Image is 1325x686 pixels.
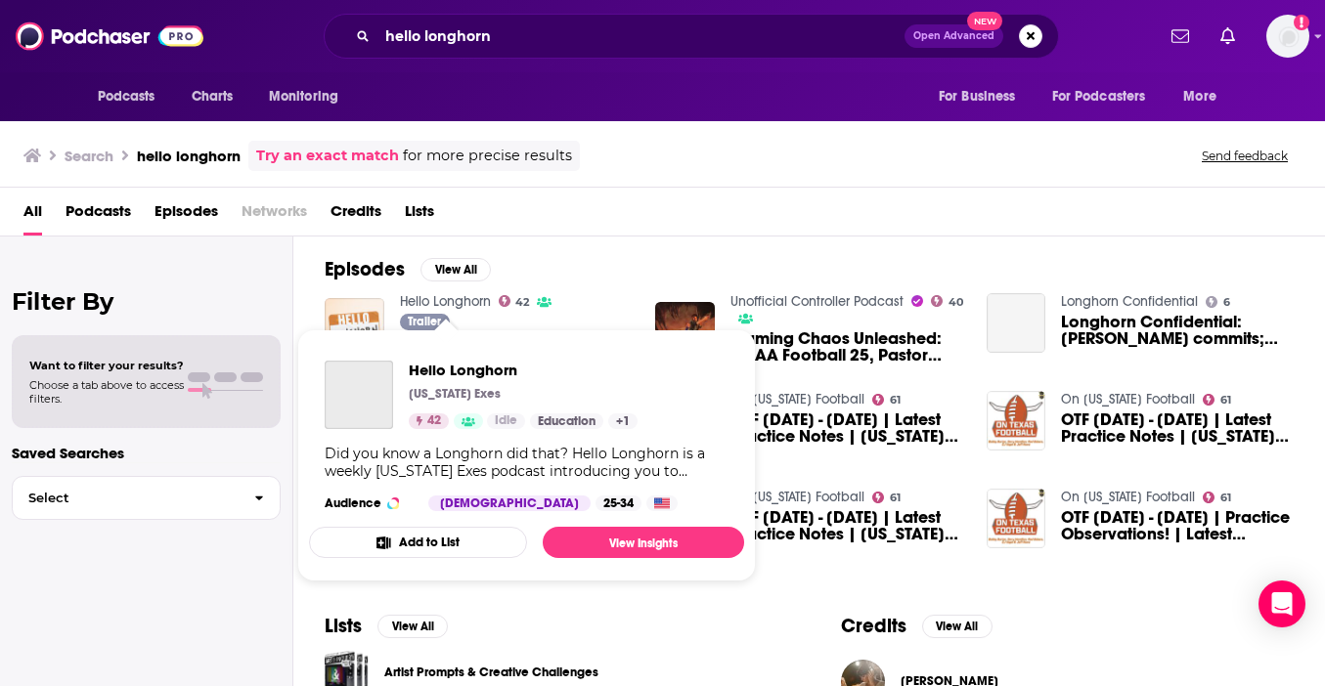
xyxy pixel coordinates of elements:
span: Podcasts [98,83,155,110]
a: Podchaser - Follow, Share and Rate Podcasts [16,18,203,55]
button: View All [420,258,491,281]
span: 42 [515,298,529,307]
a: OTF Today - August 20 | Latest Practice Notes | Texas Longhorns Football | Recruiting News [1061,411,1294,445]
button: Open AdvancedNew [905,24,1003,48]
img: OTF Today - August 6 | Practice Observations! | Latest Texas Longhorns Football News | Recruiting [987,489,1046,548]
span: 61 [1220,493,1231,502]
button: View All [922,615,993,638]
a: Gaming Chaos Unleashed: NCAA Football 25, Pastor Longhorn’s Adventures, and Sushi Bar Shenanigans [730,330,963,364]
span: 42 [427,411,441,431]
a: 6 [1206,296,1230,308]
span: for more precise results [403,145,572,167]
span: Networks [242,195,307,236]
button: open menu [925,78,1040,115]
p: Saved Searches [12,444,281,462]
a: 61 [1203,394,1231,406]
span: Select [13,492,239,504]
a: Longhorn Confidential: Terrence Cooks commits; interviews with Cade Klubnik, Jaden Greathouse [987,293,1046,353]
a: Idle [487,413,525,429]
button: Send feedback [1196,148,1294,164]
a: Charts [179,78,245,115]
a: Artist Prompts & Creative Challenges [384,662,598,683]
span: OTF [DATE] - [DATE] | Practice Observations! | Latest [US_STATE] Longhorns Football News | Recrui... [1061,509,1294,542]
a: 42 [499,295,530,307]
button: open menu [84,78,181,115]
span: Longhorn Confidential: [PERSON_NAME] commits; interviews with [PERSON_NAME], [PERSON_NAME] [1061,314,1294,347]
span: For Podcasters [1052,83,1146,110]
span: Choose a tab above to access filters. [29,378,184,406]
a: Podcasts [66,195,131,236]
span: Credits [331,195,381,236]
span: 61 [890,396,901,405]
h2: Credits [841,614,906,638]
h3: hello longhorn [137,147,241,165]
span: Monitoring [269,83,338,110]
a: OTF Today - August 19 | Latest Practice Notes | Texas Longhorns Football | Recruiting News [730,411,963,445]
span: 40 [949,298,963,307]
button: View All [377,615,448,638]
a: Episodes [155,195,218,236]
span: New [967,12,1002,30]
span: Want to filter your results? [29,359,184,372]
svg: Add a profile image [1294,15,1309,30]
a: Unofficial Controller Podcast [730,293,904,310]
h2: Lists [325,614,362,638]
button: Select [12,476,281,520]
a: On Texas Football [1061,391,1195,407]
button: Add to List [309,527,527,558]
input: Search podcasts, credits, & more... [377,21,905,52]
span: Open Advanced [913,31,994,41]
a: +1 [608,413,638,429]
a: Hello Longhorn [400,293,491,310]
a: View Insights [543,527,744,558]
h2: Episodes [325,257,405,281]
span: More [1183,83,1216,110]
a: Education [530,413,603,429]
div: Open Intercom Messenger [1259,580,1305,627]
div: [DEMOGRAPHIC_DATA] [428,495,591,511]
a: CreditsView All [841,614,993,638]
span: Charts [192,83,234,110]
span: For Business [939,83,1016,110]
button: open menu [255,78,364,115]
span: Gaming Chaos Unleashed: NCAA Football 25, Pastor [PERSON_NAME]’s Adventures, and [PERSON_NAME] [730,330,963,364]
img: Gaming Chaos Unleashed: NCAA Football 25, Pastor Longhorn’s Adventures, and Sushi Bar Shenanigans [655,302,715,362]
img: OTF Today - August 20 | Latest Practice Notes | Texas Longhorns Football | Recruiting News [987,391,1046,450]
a: Show notifications dropdown [1213,20,1243,53]
div: Did you know a Longhorn did that? Hello Longhorn is a weekly [US_STATE] Exes podcast introducing ... [325,445,729,480]
h2: Filter By [12,287,281,316]
a: EpisodesView All [325,257,491,281]
a: Lists [405,195,434,236]
span: OTF [DATE] - [DATE] | Latest Practice Notes | [US_STATE] Longhorns Football | Recruiting News [730,509,963,542]
a: 61 [872,394,901,406]
button: open menu [1170,78,1241,115]
img: User Profile [1266,15,1309,58]
h3: Audience [325,495,413,511]
a: Try an exact match [256,145,399,167]
div: 25-34 [596,495,641,511]
span: OTF [DATE] - [DATE] | Latest Practice Notes | [US_STATE] Longhorns Football | Recruiting News [1061,411,1294,445]
a: On Texas Football [1061,489,1195,505]
a: 40 [931,295,963,307]
span: 6 [1223,298,1230,307]
a: Hello Longhorn [325,361,393,429]
a: ListsView All [325,614,448,638]
span: Idle [495,411,517,431]
a: 61 [1203,492,1231,503]
a: 61 [872,492,901,503]
a: 42 [409,413,449,429]
span: Trailer [408,316,441,327]
a: All [23,195,42,236]
img: Hello Longhorn: Trailer [325,298,384,358]
a: Hello Longhorn [409,361,638,379]
button: open menu [1039,78,1174,115]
